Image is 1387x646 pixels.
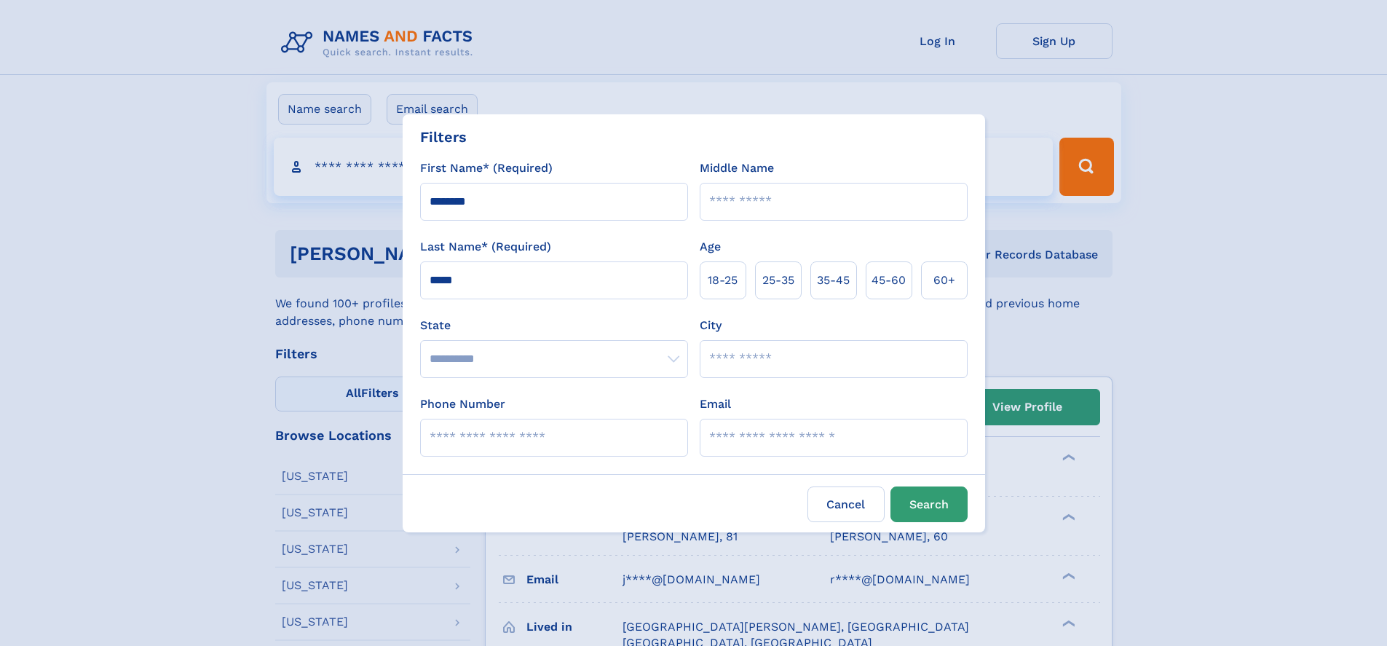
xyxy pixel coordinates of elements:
label: Cancel [807,487,885,522]
button: Search [890,487,968,522]
label: Phone Number [420,395,505,413]
label: First Name* (Required) [420,159,553,177]
span: 18‑25 [708,272,738,289]
label: Email [700,395,731,413]
div: Filters [420,126,467,148]
span: 60+ [933,272,955,289]
label: State [420,317,688,334]
label: Age [700,238,721,256]
label: Last Name* (Required) [420,238,551,256]
span: 25‑35 [762,272,794,289]
label: Middle Name [700,159,774,177]
span: 35‑45 [817,272,850,289]
label: City [700,317,722,334]
span: 45‑60 [872,272,906,289]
